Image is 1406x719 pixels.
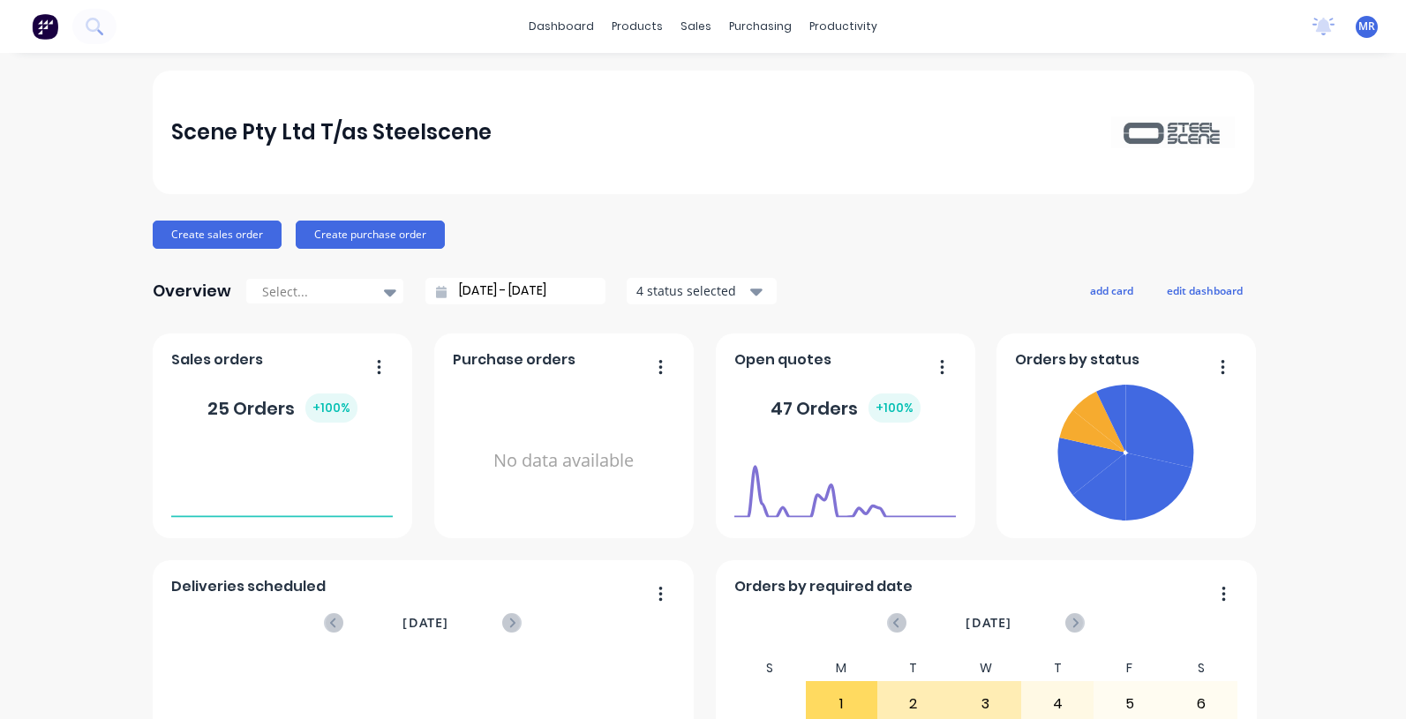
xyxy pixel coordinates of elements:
div: S [733,655,806,681]
div: 25 Orders [207,393,357,423]
div: 4 status selected [636,281,748,300]
div: products [603,13,672,40]
div: 47 Orders [771,393,921,423]
span: Purchase orders [453,349,575,371]
div: productivity [801,13,886,40]
div: purchasing [720,13,801,40]
button: add card [1079,279,1145,302]
div: Overview [153,273,231,309]
span: [DATE] [966,613,1011,633]
div: S [1165,655,1237,681]
span: [DATE] [402,613,448,633]
a: dashboard [520,13,603,40]
div: W [950,655,1022,681]
div: T [1021,655,1094,681]
button: 4 status selected [627,278,777,304]
div: No data available [453,378,674,544]
span: MR [1358,19,1375,34]
div: M [806,655,878,681]
img: Scene Pty Ltd T/as Steelscene [1111,116,1235,147]
div: + 100 % [868,393,921,423]
div: T [877,655,950,681]
div: Scene Pty Ltd T/as Steelscene [171,115,492,150]
div: F [1094,655,1166,681]
button: edit dashboard [1155,279,1254,302]
span: Orders by status [1015,349,1139,371]
div: sales [672,13,720,40]
img: Factory [32,13,58,40]
div: + 100 % [305,393,357,423]
button: Create purchase order [296,221,445,249]
button: Create sales order [153,221,282,249]
span: Sales orders [171,349,263,371]
span: Open quotes [734,349,831,371]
